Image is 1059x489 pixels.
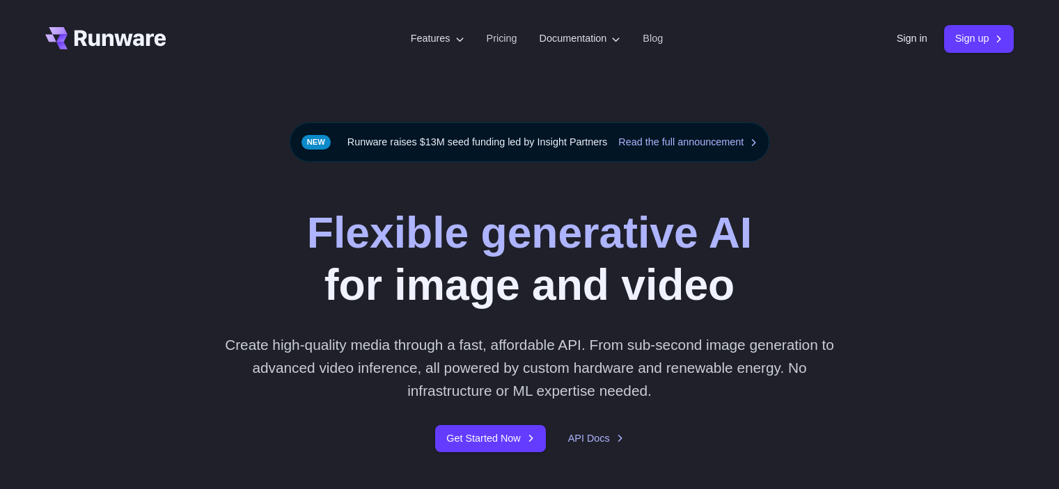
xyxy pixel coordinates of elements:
[307,207,752,311] h1: for image and video
[540,31,621,47] label: Documentation
[435,425,545,452] a: Get Started Now
[307,208,752,257] strong: Flexible generative AI
[219,333,840,403] p: Create high-quality media through a fast, affordable API. From sub-second image generation to adv...
[897,31,927,47] a: Sign in
[487,31,517,47] a: Pricing
[568,431,624,447] a: API Docs
[618,134,758,150] a: Read the full announcement
[411,31,464,47] label: Features
[45,27,166,49] a: Go to /
[643,31,663,47] a: Blog
[944,25,1014,52] a: Sign up
[290,122,770,162] div: Runware raises $13M seed funding led by Insight Partners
